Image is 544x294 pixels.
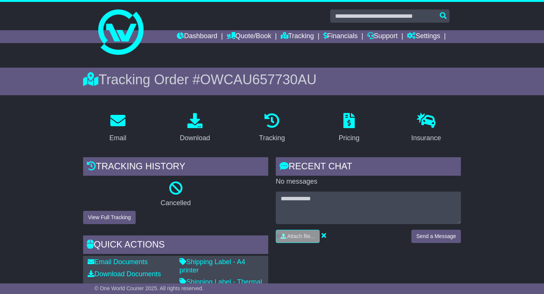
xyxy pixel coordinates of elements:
[88,258,148,266] a: Email Documents
[276,178,461,186] p: No messages
[83,157,268,178] div: Tracking history
[334,110,364,146] a: Pricing
[179,278,262,294] a: Shipping Label - Thermal printer
[109,133,126,143] div: Email
[83,71,461,88] div: Tracking Order #
[227,30,271,43] a: Quote/Book
[406,110,446,146] a: Insurance
[94,285,204,291] span: © One World Courier 2025. All rights reserved.
[338,133,359,143] div: Pricing
[259,133,285,143] div: Tracking
[407,30,440,43] a: Settings
[411,230,461,243] button: Send a Message
[177,30,217,43] a: Dashboard
[88,270,161,278] a: Download Documents
[276,157,461,178] div: RECENT CHAT
[200,72,317,87] span: OWCAU657730AU
[323,30,358,43] a: Financials
[411,133,441,143] div: Insurance
[83,211,136,224] button: View Full Tracking
[254,110,290,146] a: Tracking
[175,110,215,146] a: Download
[179,258,245,274] a: Shipping Label - A4 printer
[83,199,268,207] p: Cancelled
[281,30,314,43] a: Tracking
[180,133,210,143] div: Download
[367,30,398,43] a: Support
[83,235,268,256] div: Quick Actions
[104,110,131,146] a: Email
